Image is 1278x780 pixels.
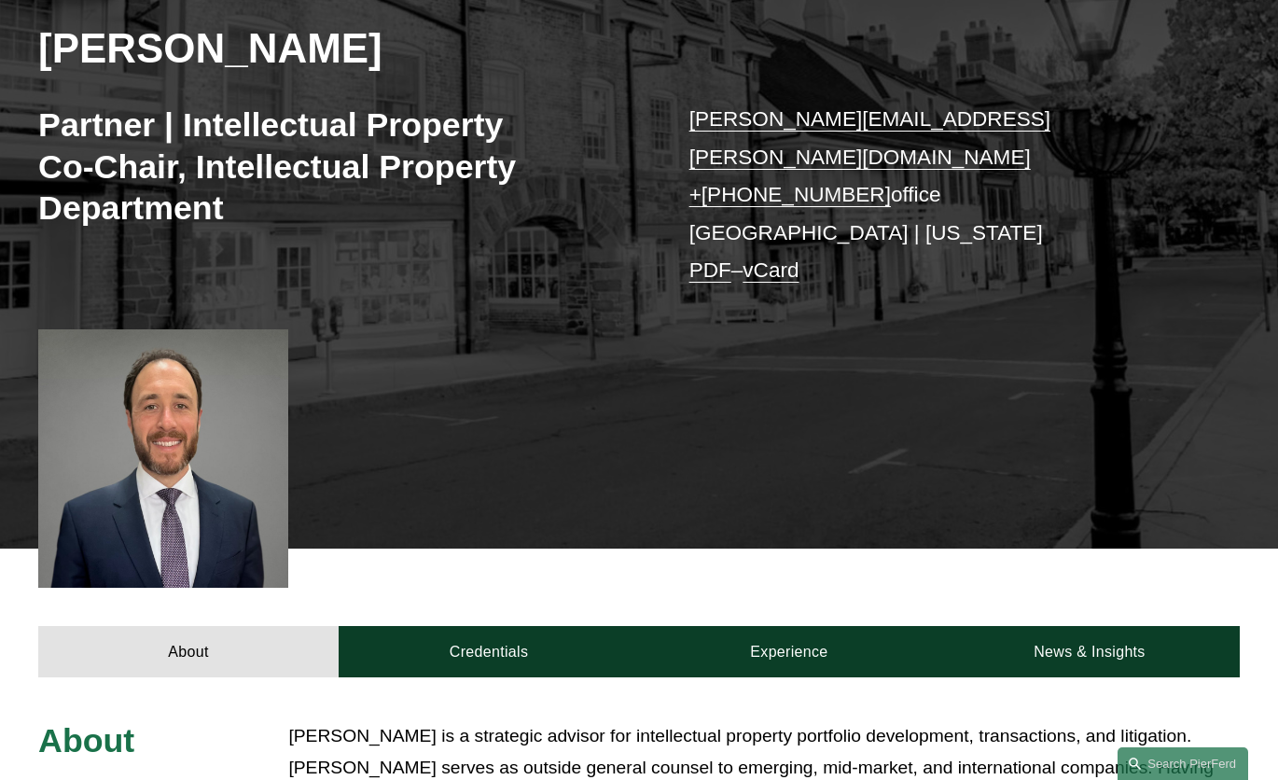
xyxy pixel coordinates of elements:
[639,626,939,677] a: Experience
[38,626,339,677] a: About
[38,722,134,759] span: About
[38,104,639,229] h3: Partner | Intellectual Property Co-Chair, Intellectual Property Department
[689,183,702,206] a: +
[702,183,891,206] a: [PHONE_NUMBER]
[689,101,1190,290] p: office [GEOGRAPHIC_DATA] | [US_STATE] –
[38,23,639,73] h2: [PERSON_NAME]
[939,626,1240,677] a: News & Insights
[743,258,799,282] a: vCard
[689,258,731,282] a: PDF
[1118,747,1248,780] a: Search this site
[339,626,639,677] a: Credentials
[689,107,1050,169] a: [PERSON_NAME][EMAIL_ADDRESS][PERSON_NAME][DOMAIN_NAME]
